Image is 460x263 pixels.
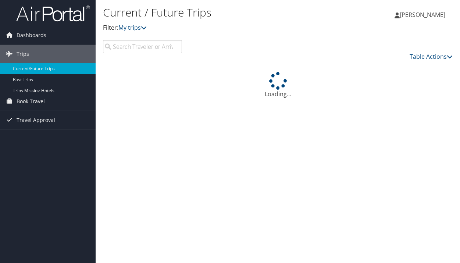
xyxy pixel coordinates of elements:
img: airportal-logo.png [16,5,90,22]
h1: Current / Future Trips [103,5,336,20]
p: Filter: [103,23,336,33]
div: Loading... [103,72,453,98]
a: Table Actions [410,53,453,61]
span: Trips [17,45,29,63]
span: Book Travel [17,92,45,111]
a: My trips [118,24,147,32]
span: Dashboards [17,26,46,44]
span: [PERSON_NAME] [400,11,445,19]
span: Travel Approval [17,111,55,129]
input: Search Traveler or Arrival City [103,40,182,53]
a: [PERSON_NAME] [395,4,453,26]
